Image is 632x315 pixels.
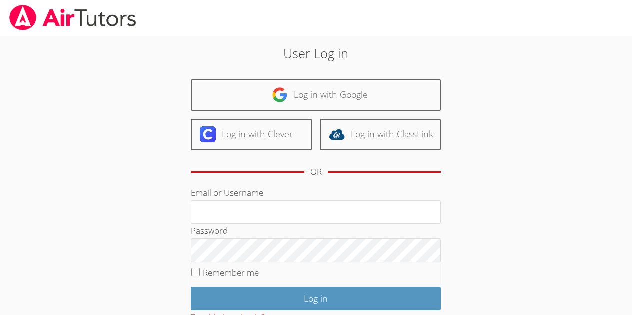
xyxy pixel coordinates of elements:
[145,44,487,63] h2: User Log in
[191,119,312,150] a: Log in with Clever
[191,187,263,198] label: Email or Username
[191,79,441,111] a: Log in with Google
[329,126,345,142] img: classlink-logo-d6bb404cc1216ec64c9a2012d9dc4662098be43eaf13dc465df04b49fa7ab582.svg
[200,126,216,142] img: clever-logo-6eab21bc6e7a338710f1a6ff85c0baf02591cd810cc4098c63d3a4b26e2feb20.svg
[191,225,228,236] label: Password
[191,287,441,310] input: Log in
[272,87,288,103] img: google-logo-50288ca7cdecda66e5e0955fdab243c47b7ad437acaf1139b6f446037453330a.svg
[320,119,441,150] a: Log in with ClassLink
[8,5,137,30] img: airtutors_banner-c4298cdbf04f3fff15de1276eac7730deb9818008684d7c2e4769d2f7ddbe033.png
[310,165,322,179] div: OR
[203,267,259,278] label: Remember me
